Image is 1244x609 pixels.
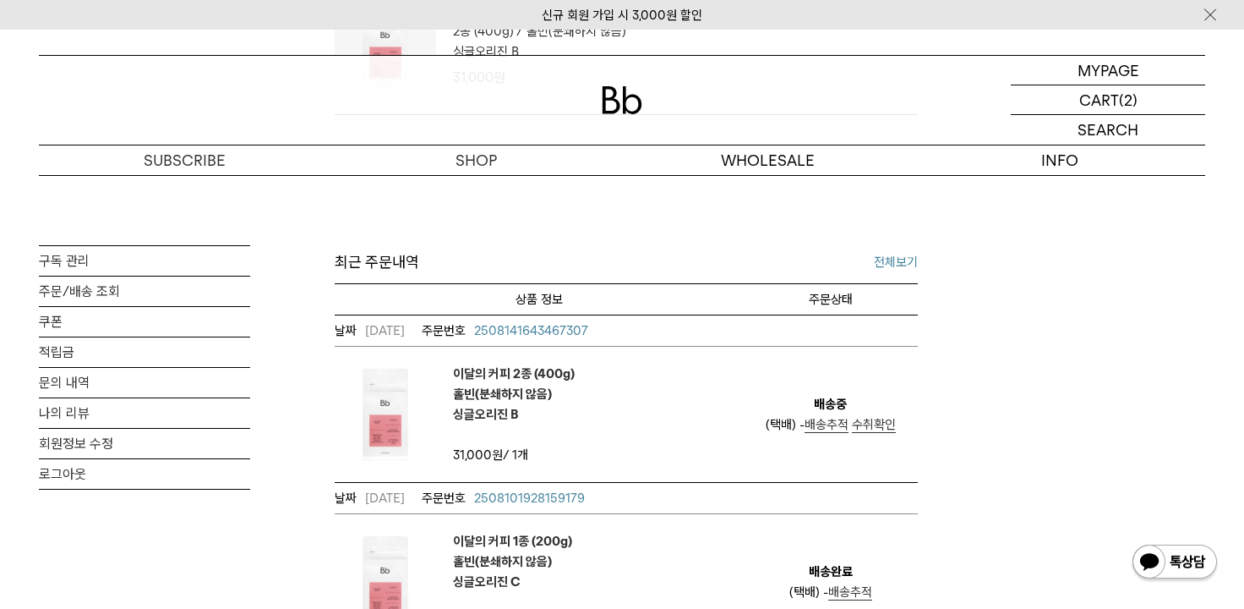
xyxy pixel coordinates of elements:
[828,584,872,601] a: 배송추적
[914,145,1205,175] p: INFO
[1078,115,1138,145] p: SEARCH
[453,531,572,592] a: 이달의 커피 1종 (200g)홀빈(분쇄하지 않음)싱글오리진 C
[39,277,250,306] a: 주문/배송 조회
[1119,85,1138,114] p: (2)
[743,283,918,315] th: 주문상태
[453,447,503,463] strong: 31,000원
[453,445,597,465] td: / 1개
[1011,56,1205,85] a: MYPAGE
[330,145,622,175] a: SHOP
[474,323,588,338] span: 2508141643467307
[453,364,575,425] em: 이달의 커피 2종 (400g) 홀빈(분쇄하지 않음) 싱글오리진 B
[39,307,250,337] a: 쿠폰
[805,417,848,433] a: 배송추적
[474,491,585,506] span: 2508101928159179
[39,368,250,398] a: 문의 내역
[1011,85,1205,115] a: CART (2)
[335,488,405,508] em: [DATE]
[1079,85,1119,114] p: CART
[622,145,914,175] p: WHOLESALE
[1131,543,1219,584] img: 카카오톡 채널 1:1 채팅 버튼
[39,145,330,175] a: SUBSCRIBE
[39,337,250,367] a: 적립금
[453,364,575,425] a: 이달의 커피 2종 (400g)홀빈(분쇄하지 않음)싱글오리진 B
[422,488,585,508] a: 2508101928159179
[453,531,572,592] em: 이달의 커피 1종 (200g) 홀빈(분쇄하지 않음) 싱글오리진 C
[39,398,250,428] a: 나의 리뷰
[335,364,436,465] img: 이달의 커피
[335,283,743,315] th: 상품명/옵션
[422,321,588,341] a: 2508141643467307
[814,394,847,414] em: 배송중
[828,584,872,600] span: 배송추적
[602,86,642,114] img: 로고
[1078,56,1139,85] p: MYPAGE
[874,252,918,272] a: 전체보기
[335,250,419,275] span: 최근 주문내역
[335,321,405,341] em: [DATE]
[809,562,853,582] em: 배송완료
[852,417,896,433] a: 수취확인
[766,414,896,435] div: (택배) -
[542,8,702,23] a: 신규 회원 가입 시 3,000원 할인
[789,582,872,602] div: (택배) -
[852,417,896,432] span: 수취확인
[805,417,848,432] span: 배송추적
[39,459,250,489] a: 로그아웃
[39,246,250,276] a: 구독 관리
[39,429,250,458] a: 회원정보 수정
